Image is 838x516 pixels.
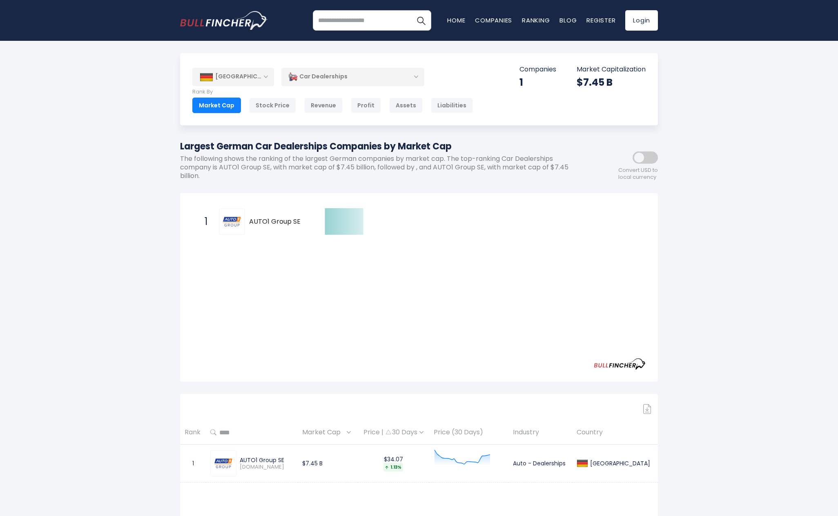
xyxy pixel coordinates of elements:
[431,98,473,113] div: Liabilities
[180,445,206,483] td: 1
[586,16,615,24] a: Register
[249,98,296,113] div: Stock Price
[577,76,646,89] div: $7.45 B
[180,140,584,153] h1: Largest German Car Dealerships Companies by Market Cap
[281,67,424,86] div: Car Dealerships
[249,218,311,226] span: AUTO1 Group SE
[447,16,465,24] a: Home
[508,420,573,445] th: Industry
[559,16,577,24] a: Blog
[304,98,343,113] div: Revenue
[192,68,274,86] div: [GEOGRAPHIC_DATA]
[351,98,381,113] div: Profit
[588,460,650,467] div: [GEOGRAPHIC_DATA]
[625,10,658,31] a: Login
[362,456,425,472] div: $34.07
[389,98,423,113] div: Assets
[383,463,403,472] div: 1.13%
[212,451,235,475] img: AG1.DE.png
[180,11,268,30] img: bullfincher logo
[220,210,244,234] img: AUTO1 Group SE
[577,65,646,74] p: Market Capitalization
[618,167,658,181] span: Convert USD to local currency
[475,16,512,24] a: Companies
[192,89,473,96] p: Rank By
[298,445,357,483] td: $7.45 B
[302,426,345,439] span: Market Cap
[429,420,508,445] th: Price (30 Days)
[240,464,293,471] span: [DOMAIN_NAME]
[411,10,431,31] button: Search
[519,65,556,74] p: Companies
[508,445,573,483] td: Auto - Dealerships
[240,456,293,464] div: AUTO1 Group SE
[519,76,556,89] div: 1
[180,420,206,445] th: Rank
[192,98,241,113] div: Market Cap
[180,11,268,30] a: Go to homepage
[201,215,209,229] span: 1
[522,16,550,24] a: Ranking
[362,428,425,437] div: Price | 30 Days
[180,155,584,180] p: The following shows the ranking of the largest German companies by market cap. The top-ranking Ca...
